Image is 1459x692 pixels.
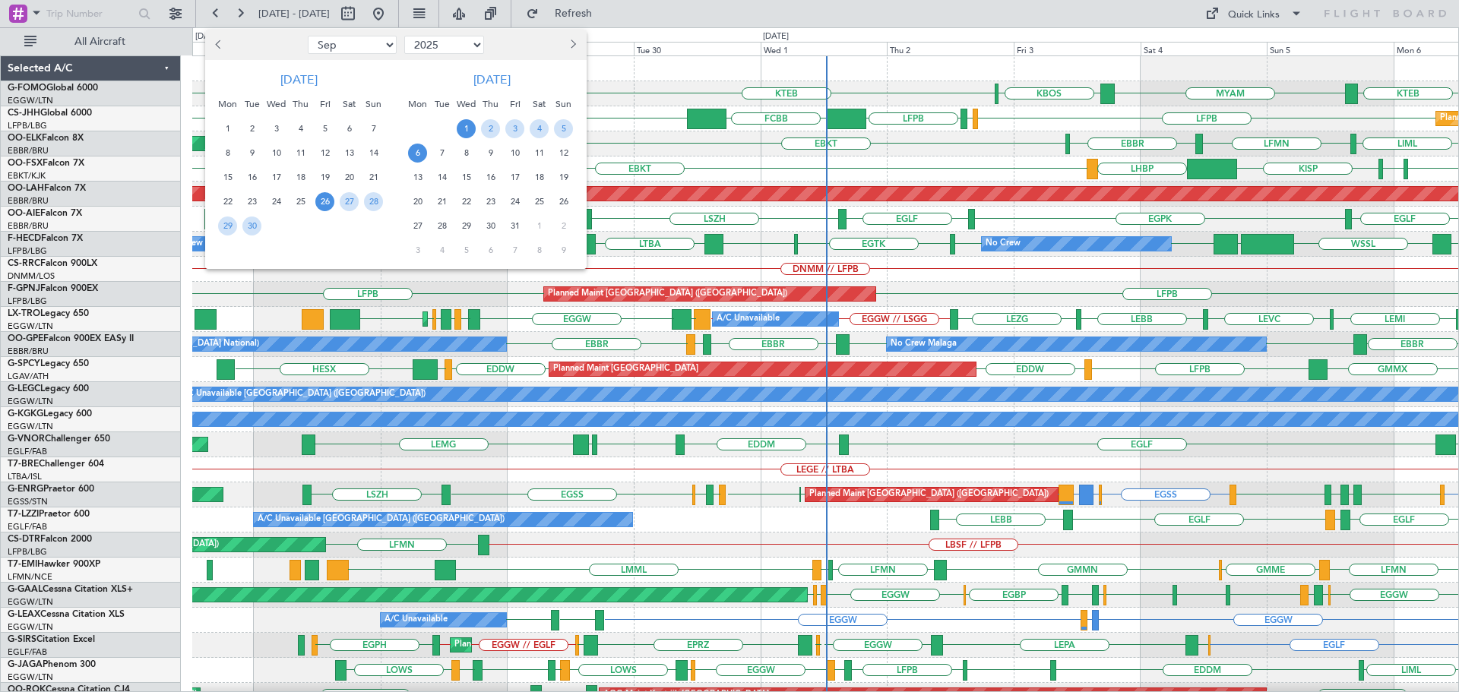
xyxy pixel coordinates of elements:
span: 2 [481,119,500,138]
div: 30-9-2025 [240,213,264,238]
span: 28 [432,216,451,235]
div: 21-9-2025 [362,165,386,189]
div: 23-9-2025 [240,189,264,213]
span: 4 [530,119,549,138]
span: 25 [291,192,310,211]
span: 20 [408,192,427,211]
div: 17-10-2025 [503,165,527,189]
span: 22 [457,192,476,211]
span: 16 [481,168,500,187]
div: 19-9-2025 [313,165,337,189]
select: Select month [308,36,397,54]
span: 1 [457,119,476,138]
span: 7 [505,241,524,260]
div: 8-11-2025 [527,238,552,262]
div: 30-10-2025 [479,213,503,238]
span: 20 [340,168,359,187]
div: 4-10-2025 [527,116,552,141]
span: 10 [267,144,286,163]
span: 21 [432,192,451,211]
span: 5 [554,119,573,138]
span: 22 [218,192,237,211]
span: 24 [267,192,286,211]
div: 12-9-2025 [313,141,337,165]
div: Fri [313,92,337,116]
div: 13-10-2025 [406,165,430,189]
div: Mon [216,92,240,116]
div: 20-10-2025 [406,189,430,213]
div: 29-9-2025 [216,213,240,238]
span: 13 [340,144,359,163]
div: 1-11-2025 [527,213,552,238]
div: 9-11-2025 [552,238,576,262]
div: 5-9-2025 [313,116,337,141]
span: 12 [315,144,334,163]
div: 6-9-2025 [337,116,362,141]
div: 24-9-2025 [264,189,289,213]
div: Sun [362,92,386,116]
span: 30 [481,216,500,235]
div: 8-10-2025 [454,141,479,165]
span: 19 [315,168,334,187]
span: 1 [530,216,549,235]
span: 24 [505,192,524,211]
select: Select year [404,36,484,54]
div: 16-9-2025 [240,165,264,189]
span: 29 [218,216,237,235]
span: 11 [530,144,549,163]
span: 14 [364,144,383,163]
div: 10-10-2025 [503,141,527,165]
span: 8 [530,241,549,260]
div: Sat [337,92,362,116]
span: 26 [315,192,334,211]
div: 22-10-2025 [454,189,479,213]
div: 25-10-2025 [527,189,552,213]
div: 14-10-2025 [430,165,454,189]
div: 5-10-2025 [552,116,576,141]
span: 2 [554,216,573,235]
span: 16 [242,168,261,187]
div: 7-9-2025 [362,116,386,141]
div: 20-9-2025 [337,165,362,189]
span: 17 [267,168,286,187]
span: 2 [242,119,261,138]
div: 18-10-2025 [527,165,552,189]
div: 9-10-2025 [479,141,503,165]
div: 28-9-2025 [362,189,386,213]
div: 3-10-2025 [503,116,527,141]
span: 23 [481,192,500,211]
div: 11-10-2025 [527,141,552,165]
span: 15 [457,168,476,187]
button: Next month [564,33,581,57]
button: Previous month [211,33,228,57]
span: 15 [218,168,237,187]
div: 3-9-2025 [264,116,289,141]
span: 7 [364,119,383,138]
div: 1-10-2025 [454,116,479,141]
div: Wed [264,92,289,116]
div: 7-10-2025 [430,141,454,165]
span: 6 [340,119,359,138]
span: 17 [505,168,524,187]
span: 19 [554,168,573,187]
span: 12 [554,144,573,163]
span: 11 [291,144,310,163]
div: Fri [503,92,527,116]
span: 8 [457,144,476,163]
span: 5 [315,119,334,138]
div: 28-10-2025 [430,213,454,238]
span: 10 [505,144,524,163]
div: 14-9-2025 [362,141,386,165]
span: 31 [505,216,524,235]
div: Mon [406,92,430,116]
div: 2-9-2025 [240,116,264,141]
div: 9-9-2025 [240,141,264,165]
div: 26-10-2025 [552,189,576,213]
span: 5 [457,241,476,260]
div: 23-10-2025 [479,189,503,213]
span: 27 [408,216,427,235]
span: 28 [364,192,383,211]
span: 6 [481,241,500,260]
div: 6-11-2025 [479,238,503,262]
div: Thu [479,92,503,116]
